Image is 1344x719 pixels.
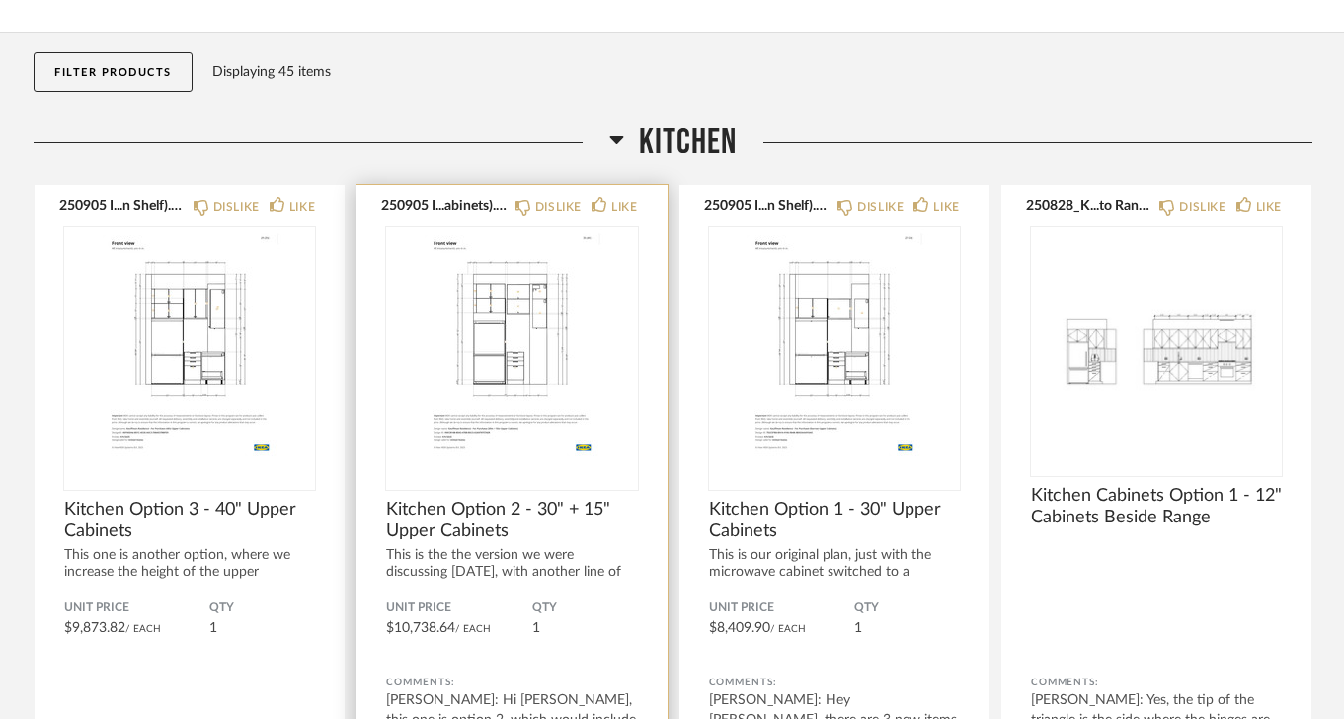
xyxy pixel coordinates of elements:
[125,624,161,634] span: / Each
[64,227,315,474] div: 0
[854,621,862,635] span: 1
[289,198,315,217] div: LIKE
[933,198,959,217] div: LIKE
[64,621,125,635] span: $9,873.82
[386,673,637,692] div: Comments:
[854,600,960,616] span: QTY
[709,547,960,598] div: This is our original plan, just with the microwave cabinet switched to a shorte...
[64,227,315,474] img: undefined
[209,621,217,635] span: 1
[709,227,960,474] div: 0
[1179,198,1225,217] div: DISLIKE
[1031,485,1282,528] span: Kitchen Cabinets Option 1 - 12" Cabinets Beside Range
[709,621,770,635] span: $8,409.90
[709,499,960,542] span: Kitchen Option 1 - 30" Upper Cabinets
[1031,673,1282,692] div: Comments:
[386,600,531,616] span: Unit Price
[704,198,830,213] button: 250905 I...n Shelf).pdf
[857,198,904,217] div: DISLIKE
[709,600,854,616] span: Unit Price
[455,624,491,634] span: / Each
[381,198,507,213] button: 250905 I...abinets).pdf
[386,621,455,635] span: $10,738.64
[386,547,637,598] div: This is the the version we were discussing [DATE], with another line of 1...
[770,624,806,634] span: / Each
[1031,227,1282,474] img: undefined
[64,499,315,542] span: Kitchen Option 3 - 40" Upper Cabinets
[64,600,209,616] span: Unit Price
[1256,198,1282,217] div: LIKE
[386,499,637,542] span: Kitchen Option 2 - 30" + 15" Upper Cabinets
[709,673,960,692] div: Comments:
[59,198,185,213] button: 250905 I...n Shelf).pdf
[709,227,960,474] img: undefined
[34,52,193,92] button: Filter Products
[535,198,582,217] div: DISLIKE
[386,227,637,474] img: undefined
[386,227,637,474] div: 0
[209,600,315,616] span: QTY
[532,621,540,635] span: 1
[1026,198,1151,213] button: 250828_K...to Range.pdf
[64,547,315,598] div: This one is another option, where we increase the height of the upper cabinet...
[532,600,638,616] span: QTY
[213,198,260,217] div: DISLIKE
[639,121,737,164] span: Kitchen
[611,198,637,217] div: LIKE
[212,61,1304,83] div: Displaying 45 items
